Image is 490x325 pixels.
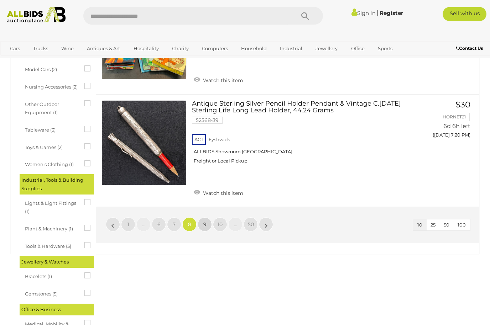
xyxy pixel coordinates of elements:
span: Toys & Games (2) [25,142,78,152]
a: 9 [198,218,212,232]
span: Women's Clothing (1) [25,159,78,169]
a: … [228,218,243,232]
span: Watch this item [201,78,243,84]
span: $30 [455,100,470,110]
a: Contact Us [456,44,485,52]
span: Bracelets (1) [25,271,78,281]
span: Tools & Hardware (5) [25,241,78,251]
button: Search [287,7,323,25]
span: Plant & Machinery (1) [25,223,78,233]
a: Register [380,10,403,16]
span: Watch this item [201,190,243,197]
a: [GEOGRAPHIC_DATA] [5,54,65,66]
span: 1 [127,222,129,228]
button: 25 [426,220,440,231]
div: Jewellery & Watches [20,256,94,268]
span: Lights & Light Fittings (1) [25,198,78,216]
span: 50 [248,222,254,228]
a: Office [346,43,369,54]
span: Gemstones (5) [25,288,78,298]
a: Trucks [28,43,53,54]
span: 50 [444,222,449,228]
span: 6 [157,222,161,228]
a: Antique Sterling Silver Pencil Holder Pendant & Vintage C.[DATE] Sterling Life Long Lead Holder, ... [197,101,410,170]
a: $30 HORNET21 6d 6h left ([DATE] 7:20 PM) [421,101,472,142]
a: 8 [182,218,197,232]
a: Household [236,43,271,54]
button: 50 [439,220,454,231]
span: 25 [431,222,436,228]
a: Computers [197,43,233,54]
a: Hospitality [129,43,163,54]
a: Sell with us [443,7,486,21]
div: Industrial, Tools & Building Supplies [20,175,94,195]
a: 50 [244,218,258,232]
span: Model Cars (2) [25,64,78,74]
a: … [136,218,151,232]
a: Watch this item [192,187,245,198]
span: 7 [173,222,176,228]
span: Other Outdoor Equipment (1) [25,99,78,117]
a: Sign In [351,10,376,16]
span: 100 [458,222,466,228]
button: 10 [413,220,427,231]
a: Sports [373,43,397,54]
a: Jewellery [311,43,342,54]
button: 100 [453,220,470,231]
a: Antiques & Art [82,43,125,54]
a: 7 [167,218,181,232]
a: Cars [5,43,25,54]
b: Contact Us [456,46,483,51]
span: Tableware (3) [25,124,78,134]
a: Wine [57,43,78,54]
span: 8 [188,222,191,228]
span: | [377,9,379,17]
a: 6 [152,218,166,232]
div: Office & Business [20,304,94,316]
a: « [106,218,120,232]
a: Charity [167,43,193,54]
a: Watch this item [192,75,245,85]
span: 9 [203,222,207,228]
span: Nursing Accessories (2) [25,81,78,91]
a: 1 [121,218,135,232]
a: Industrial [275,43,307,54]
span: 10 [218,222,223,228]
span: 10 [417,222,422,228]
a: 10 [213,218,227,232]
img: Allbids.com.au [4,7,69,23]
a: » [259,218,273,232]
